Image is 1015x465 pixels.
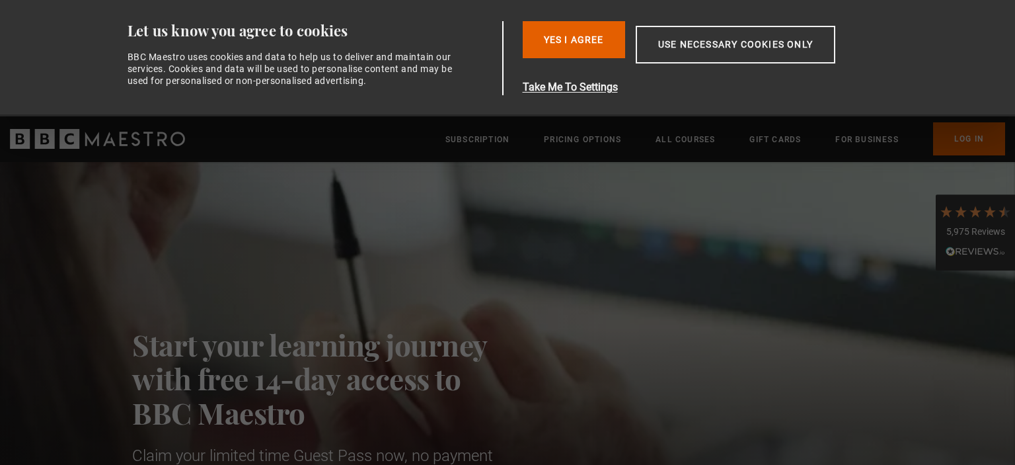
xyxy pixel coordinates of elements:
[636,26,835,63] button: Use necessary cookies only
[128,21,498,40] div: Let us know you agree to cookies
[939,245,1012,261] div: Read All Reviews
[10,129,185,149] svg: BBC Maestro
[445,133,509,146] a: Subscription
[544,133,621,146] a: Pricing Options
[939,204,1012,219] div: 4.7 Stars
[749,133,801,146] a: Gift Cards
[445,122,1005,155] nav: Primary
[939,226,1012,239] div: 5,975 Reviews
[933,122,1005,155] a: Log In
[936,194,1015,271] div: 5,975 ReviewsRead All Reviews
[132,327,522,429] h1: Start your learning journey with free 14-day access to BBC Maestro
[835,133,898,146] a: For business
[523,21,625,58] button: Yes I Agree
[128,51,461,87] div: BBC Maestro uses cookies and data to help us to deliver and maintain our services. Cookies and da...
[523,79,898,95] button: Take Me To Settings
[656,133,715,146] a: All Courses
[946,247,1005,256] img: REVIEWS.io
